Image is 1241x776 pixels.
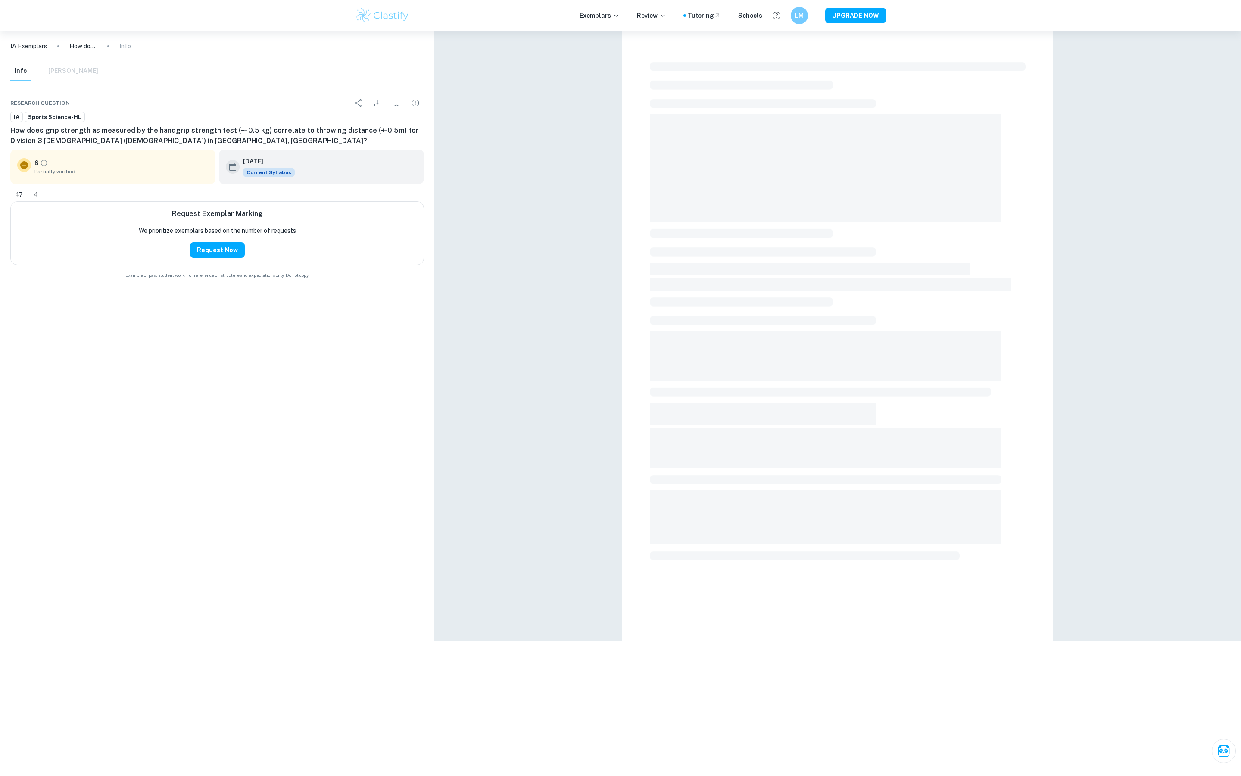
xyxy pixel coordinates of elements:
button: Ask Clai [1212,739,1236,763]
button: Info [10,62,31,81]
h6: [DATE] [243,156,288,166]
span: IA [11,113,22,122]
button: UPGRADE NOW [825,8,886,23]
span: 4 [29,191,43,199]
p: We prioritize exemplars based on the number of requests [139,226,296,235]
div: Share [350,94,367,112]
img: Clastify logo [355,7,410,24]
span: Partially verified [34,168,209,175]
p: 6 [34,158,38,168]
p: Info [119,41,131,51]
h6: How does grip strength as measured by the handgrip strength test (+- 0.5 kg) correlate to throwin... [10,125,424,146]
button: Help and Feedback [769,8,784,23]
a: Schools [738,11,762,20]
div: Report issue [407,94,424,112]
span: 47 [10,191,28,199]
a: IA [10,112,23,122]
button: LM [791,7,808,24]
a: Grade partially verified [40,159,48,167]
span: Research question [10,99,70,107]
div: Like [10,188,28,201]
a: IA Exemplars [10,41,47,51]
div: Dislike [29,188,43,201]
a: Tutoring [688,11,721,20]
div: This exemplar is based on the current syllabus. Feel free to refer to it for inspiration/ideas wh... [243,168,295,177]
p: Exemplars [580,11,620,20]
h6: Request Exemplar Marking [172,209,263,219]
span: Sports Science-HL [25,113,84,122]
p: Review [637,11,666,20]
span: Current Syllabus [243,168,295,177]
div: Bookmark [388,94,405,112]
p: How does grip strength as measured by the handgrip strength test (+- 0.5 kg) correlate to throwin... [69,41,97,51]
span: Example of past student work. For reference on structure and expectations only. Do not copy. [10,272,424,278]
h6: LM [795,11,804,20]
button: Request Now [190,242,245,258]
div: Download [369,94,386,112]
a: Sports Science-HL [25,112,85,122]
